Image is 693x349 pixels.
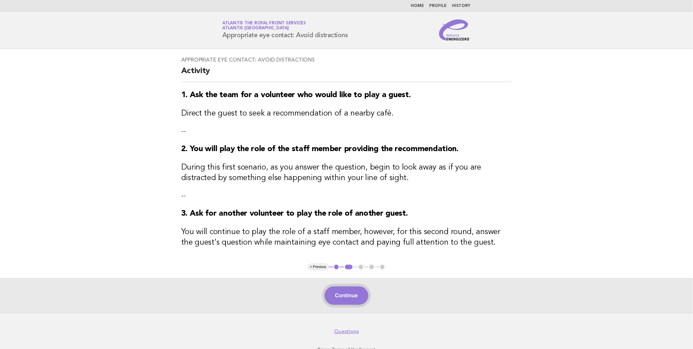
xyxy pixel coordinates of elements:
h3: During this first scenario, as you answer the question, begin to look away as if you are distract... [181,162,512,183]
strong: 1. Ask the team for a volunteer who would like to play a guest. [181,91,411,99]
a: Profile [430,4,447,8]
h3: Direct the guest to seek a recommendation of a nearby café. [181,108,512,119]
a: Atlantis The Royal Front ServicesAtlantis [GEOGRAPHIC_DATA] [223,21,306,30]
h3: You will continue to play the role of a staff member, however, for this second round, answer the ... [181,227,512,248]
a: Questions [334,328,359,335]
img: Service Energizers [439,19,471,40]
p: -- [181,191,512,201]
button: < Previous [308,264,329,270]
h1: Appropriate eye contact: Avoid distractions [223,21,348,39]
span: Atlantis [GEOGRAPHIC_DATA] [223,26,289,31]
h3: Appropriate eye contact: Avoid distractions [181,57,512,63]
strong: 2. You will play the role of the staff member providing the recommendation. [181,145,459,153]
h2: Activity [181,66,512,82]
p: -- [181,127,512,136]
a: Home [411,4,424,8]
button: 2 [344,264,354,270]
button: Continue [325,286,368,305]
strong: 3. Ask for another volunteer to play the role of another guest. [181,210,408,218]
a: History [452,4,471,8]
button: 1 [333,264,340,270]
